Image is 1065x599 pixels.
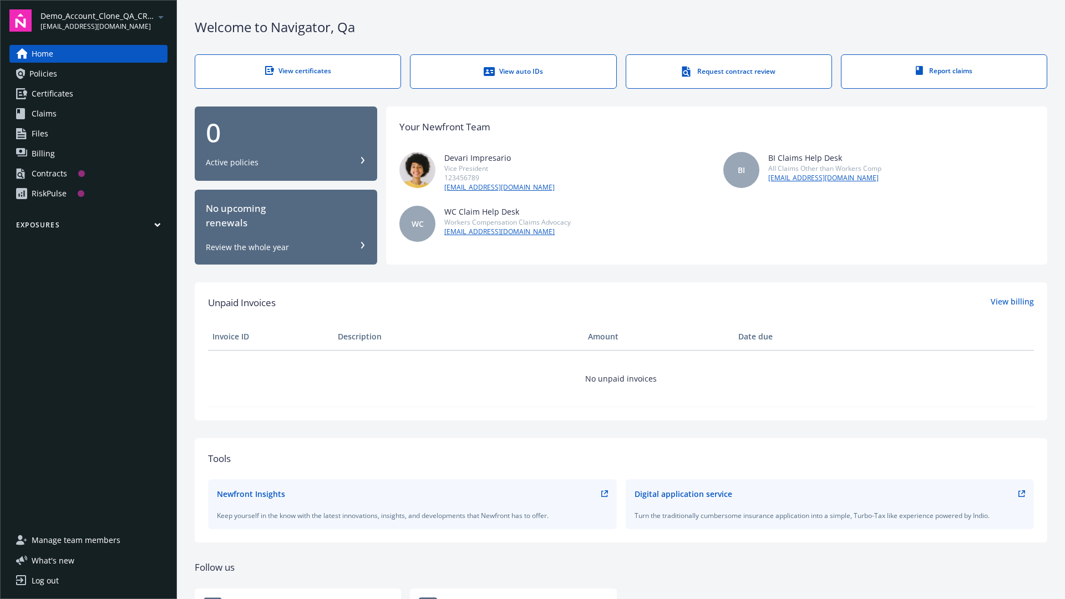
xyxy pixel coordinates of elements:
[864,66,1025,75] div: Report claims
[399,120,490,134] div: Your Newfront Team
[9,65,168,83] a: Policies
[208,451,1034,466] div: Tools
[40,10,154,22] span: Demo_Account_Clone_QA_CR_Tests_Prospect
[208,296,276,310] span: Unpaid Invoices
[40,22,154,32] span: [EMAIL_ADDRESS][DOMAIN_NAME]
[9,185,168,202] a: RiskPulse
[444,227,571,237] a: [EMAIL_ADDRESS][DOMAIN_NAME]
[206,201,366,231] div: No upcoming renewals
[412,218,424,230] span: WC
[410,54,616,89] a: View auto IDs
[32,85,73,103] span: Certificates
[444,173,555,182] div: 123456789
[9,220,168,234] button: Exposures
[738,164,745,176] span: BI
[444,152,555,164] div: Devari Impresario
[195,18,1047,37] div: Welcome to Navigator , Qa
[444,217,571,227] div: Workers Compensation Claims Advocacy
[635,488,732,500] div: Digital application service
[195,54,401,89] a: View certificates
[217,488,285,500] div: Newfront Insights
[32,145,55,163] span: Billing
[433,66,594,77] div: View auto IDs
[9,165,168,182] a: Contracts
[9,555,92,566] button: What's new
[32,185,67,202] div: RiskPulse
[32,165,67,182] div: Contracts
[32,125,48,143] span: Files
[584,323,734,350] th: Amount
[32,531,120,549] span: Manage team members
[32,105,57,123] span: Claims
[444,164,555,173] div: Vice President
[768,173,881,183] a: [EMAIL_ADDRESS][DOMAIN_NAME]
[206,119,366,146] div: 0
[399,152,435,188] img: photo
[195,560,1047,575] div: Follow us
[40,9,168,32] button: Demo_Account_Clone_QA_CR_Tests_Prospect[EMAIL_ADDRESS][DOMAIN_NAME]arrowDropDown
[154,10,168,23] a: arrowDropDown
[206,157,258,168] div: Active policies
[195,190,377,265] button: No upcomingrenewalsReview the whole year
[9,85,168,103] a: Certificates
[208,323,333,350] th: Invoice ID
[9,531,168,549] a: Manage team members
[768,152,881,164] div: BI Claims Help Desk
[9,105,168,123] a: Claims
[32,45,53,63] span: Home
[195,106,377,181] button: 0Active policies
[206,242,289,253] div: Review the whole year
[208,350,1034,407] td: No unpaid invoices
[9,125,168,143] a: Files
[768,164,881,173] div: All Claims Other than Workers Comp
[626,54,832,89] a: Request contract review
[32,572,59,590] div: Log out
[32,555,74,566] span: What ' s new
[217,66,378,75] div: View certificates
[9,145,168,163] a: Billing
[217,511,608,520] div: Keep yourself in the know with the latest innovations, insights, and developments that Newfront h...
[444,182,555,192] a: [EMAIL_ADDRESS][DOMAIN_NAME]
[9,9,32,32] img: navigator-logo.svg
[841,54,1047,89] a: Report claims
[444,206,571,217] div: WC Claim Help Desk
[991,296,1034,310] a: View billing
[9,45,168,63] a: Home
[734,323,859,350] th: Date due
[635,511,1026,520] div: Turn the traditionally cumbersome insurance application into a simple, Turbo-Tax like experience ...
[648,66,809,77] div: Request contract review
[333,323,584,350] th: Description
[29,65,57,83] span: Policies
